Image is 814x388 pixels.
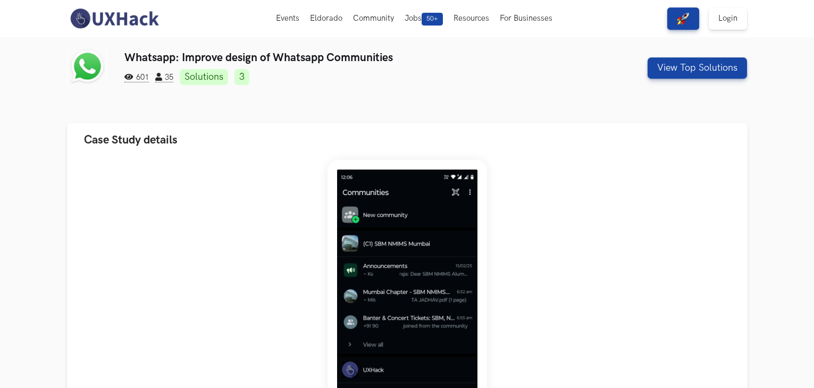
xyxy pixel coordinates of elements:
button: View Top Solutions [648,57,747,79]
img: UXHack-logo.png [67,7,162,30]
img: Whatsapp logo [67,47,107,87]
span: 601 [124,73,149,82]
h3: Whatsapp: Improve design of Whatsapp Communities [124,51,575,64]
a: 3 [234,69,249,85]
a: Solutions [180,69,228,85]
button: Case Study details [67,123,748,157]
span: Case Study details [84,133,178,147]
img: rocket [677,12,690,25]
span: 50+ [422,13,443,26]
a: Login [709,7,747,30]
span: 35 [155,73,173,82]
